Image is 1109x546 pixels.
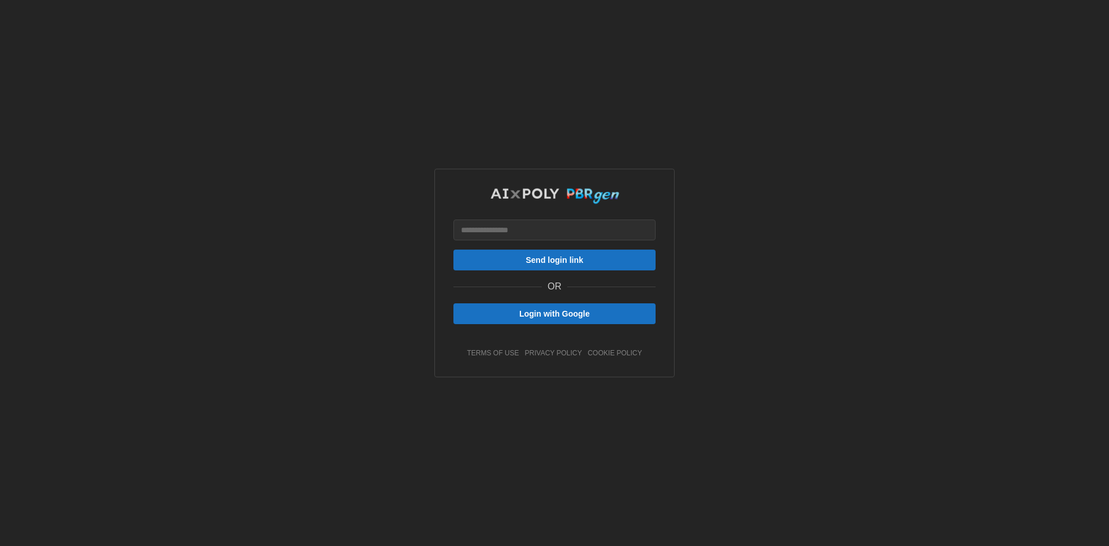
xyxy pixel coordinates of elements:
a: cookie policy [587,348,642,358]
button: Login with Google [453,303,656,324]
p: OR [548,280,561,294]
a: privacy policy [525,348,582,358]
a: terms of use [467,348,519,358]
button: Send login link [453,250,656,270]
span: Login with Google [519,304,590,324]
span: Send login link [526,250,583,270]
img: AIxPoly PBRgen [490,188,620,205]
